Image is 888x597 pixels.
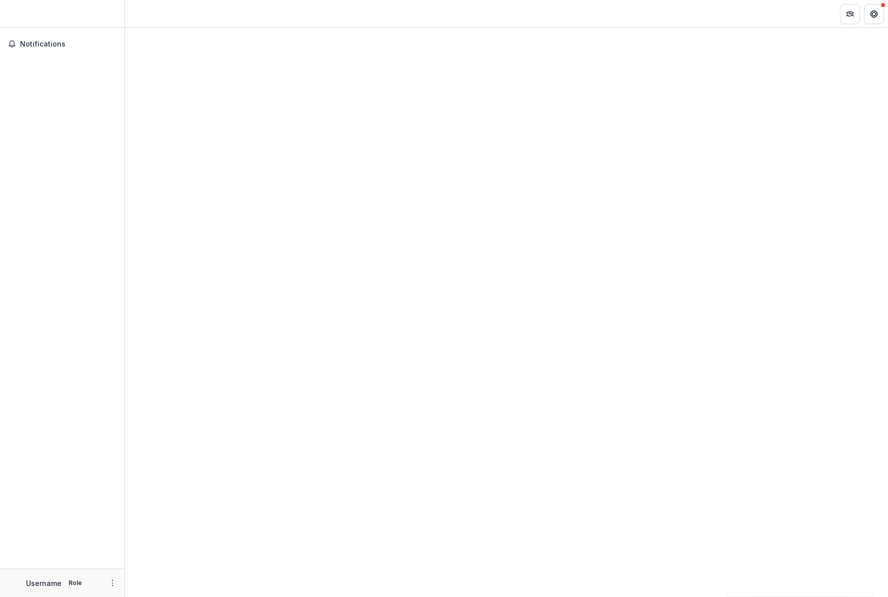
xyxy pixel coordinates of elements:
button: Partners [840,4,860,24]
span: Notifications [20,40,116,49]
p: Username [26,578,61,588]
p: Role [65,578,85,587]
button: Get Help [864,4,884,24]
button: Notifications [4,36,120,52]
button: More [106,577,118,589]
